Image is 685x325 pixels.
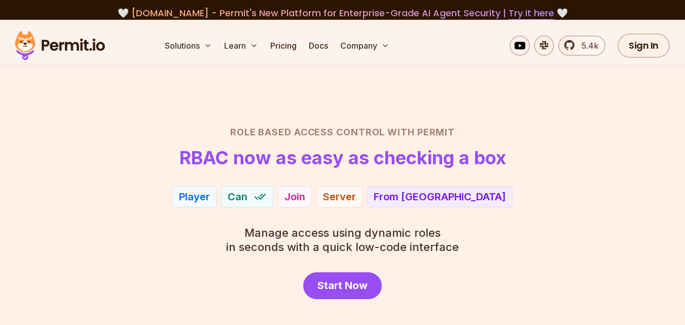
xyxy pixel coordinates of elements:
img: Permit logo [10,28,110,63]
div: Player [179,190,210,204]
a: Docs [305,35,332,56]
button: Company [336,35,393,56]
button: Solutions [161,35,216,56]
span: Can [228,190,247,204]
span: Manage access using dynamic roles [226,226,459,240]
p: in seconds with a quick low-code interface [226,226,459,254]
div: Join [284,190,305,204]
span: with Permit [387,125,455,139]
h1: RBAC now as easy as checking a box [179,148,506,168]
a: Try it here [509,7,554,20]
a: Pricing [266,35,301,56]
a: Start Now [303,272,382,299]
a: Sign In [618,33,670,58]
div: 🤍 🤍 [24,6,661,20]
a: 5.4k [558,35,605,56]
span: 5.4k [575,40,598,52]
h2: Role Based Access Control [24,125,661,139]
span: [DOMAIN_NAME] - Permit's New Platform for Enterprise-Grade AI Agent Security | [131,7,554,19]
div: Server [323,190,356,204]
span: Start Now [317,278,368,293]
button: Learn [220,35,262,56]
div: From [GEOGRAPHIC_DATA] [374,190,506,204]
